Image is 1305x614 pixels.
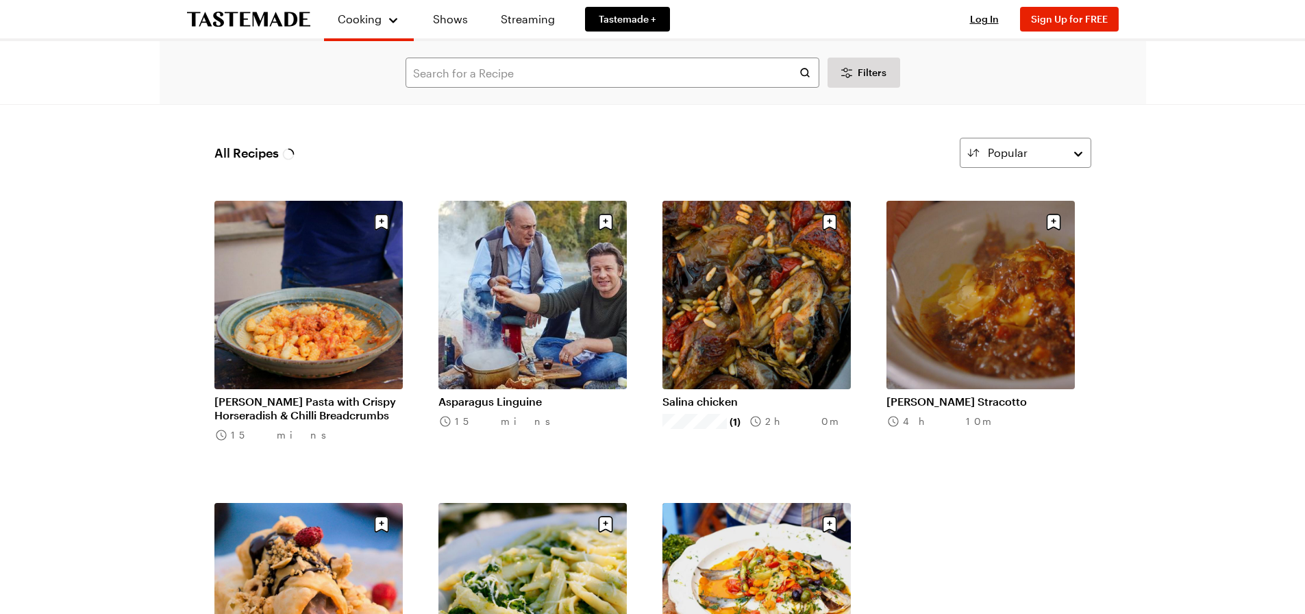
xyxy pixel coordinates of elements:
[817,511,843,537] button: Save recipe
[1041,209,1067,235] button: Save recipe
[187,12,310,27] a: To Tastemade Home Page
[957,12,1012,26] button: Log In
[214,395,403,422] a: [PERSON_NAME] Pasta with Crispy Horseradish & Chilli Breadcrumbs
[599,12,656,26] span: Tastemade +
[369,209,395,235] button: Save recipe
[960,138,1091,168] button: Popular
[886,395,1075,408] a: [PERSON_NAME] Stracotto
[369,511,395,537] button: Save recipe
[593,209,619,235] button: Save recipe
[970,13,999,25] span: Log In
[406,58,819,88] input: Search for a Recipe
[593,511,619,537] button: Save recipe
[1031,13,1108,25] span: Sign Up for FREE
[817,209,843,235] button: Save recipe
[585,7,670,32] a: Tastemade +
[858,66,886,79] span: Filters
[214,143,295,162] span: All Recipes
[988,145,1028,161] span: Popular
[1020,7,1119,32] button: Sign Up for FREE
[438,395,627,408] a: Asparagus Linguine
[338,5,400,33] button: Cooking
[662,395,851,408] a: Salina chicken
[338,12,382,25] span: Cooking
[828,58,900,88] button: Desktop filters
